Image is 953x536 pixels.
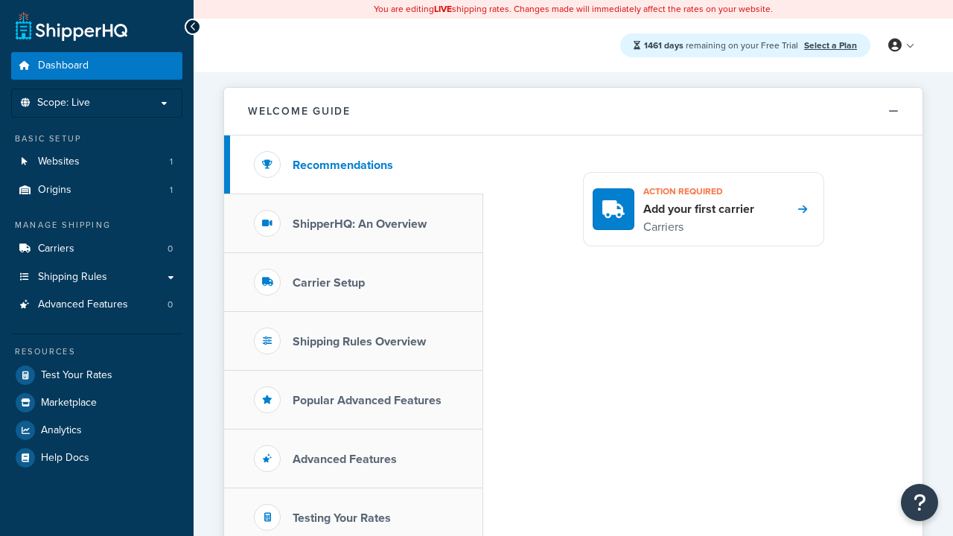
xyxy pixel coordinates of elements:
[11,235,182,263] a: Carriers0
[434,2,452,16] b: LIVE
[643,217,754,237] p: Carriers
[168,299,173,311] span: 0
[293,159,393,172] h3: Recommendations
[293,276,365,290] h3: Carrier Setup
[168,243,173,255] span: 0
[170,184,173,197] span: 1
[11,362,182,389] a: Test Your Rates
[11,345,182,358] div: Resources
[11,291,182,319] a: Advanced Features0
[11,52,182,80] a: Dashboard
[41,369,112,382] span: Test Your Rates
[293,394,442,407] h3: Popular Advanced Features
[11,417,182,444] a: Analytics
[224,88,922,135] button: Welcome Guide
[41,424,82,437] span: Analytics
[901,484,938,521] button: Open Resource Center
[11,219,182,232] div: Manage Shipping
[644,39,683,52] strong: 1461 days
[11,264,182,291] a: Shipping Rules
[38,271,107,284] span: Shipping Rules
[11,148,182,176] a: Websites1
[293,453,397,466] h3: Advanced Features
[38,243,74,255] span: Carriers
[11,176,182,204] a: Origins1
[293,335,426,348] h3: Shipping Rules Overview
[11,235,182,263] li: Carriers
[38,60,89,72] span: Dashboard
[38,156,80,168] span: Websites
[37,97,90,109] span: Scope: Live
[11,291,182,319] li: Advanced Features
[11,148,182,176] li: Websites
[11,133,182,145] div: Basic Setup
[293,511,391,525] h3: Testing Your Rates
[11,176,182,204] li: Origins
[38,184,71,197] span: Origins
[804,39,857,52] a: Select a Plan
[643,182,754,201] h3: Action required
[11,444,182,471] a: Help Docs
[41,452,89,465] span: Help Docs
[170,156,173,168] span: 1
[248,106,351,117] h2: Welcome Guide
[11,389,182,416] a: Marketplace
[643,201,754,217] h4: Add your first carrier
[644,39,800,52] span: remaining on your Free Trial
[38,299,128,311] span: Advanced Features
[41,397,97,409] span: Marketplace
[293,217,427,231] h3: ShipperHQ: An Overview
